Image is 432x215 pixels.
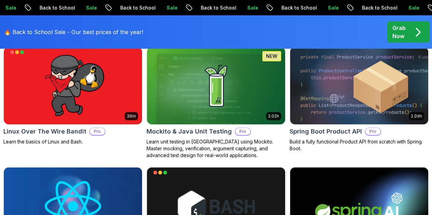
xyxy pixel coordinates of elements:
p: 2.09h [411,113,422,119]
p: Sale [109,4,131,11]
p: Sale [270,4,292,11]
p: Sale [351,4,373,11]
p: Build a fully functional Product API from scratch with Spring Boot. [290,138,429,152]
p: 39m [127,113,136,119]
p: 2.02h [268,113,279,119]
p: Back to School [385,4,431,11]
p: Learn the basics of Linux and Bash. [3,138,142,145]
p: Pro [235,128,250,135]
a: Mockito & Java Unit Testing card2.02hNEWMockito & Java Unit TestingProLearn unit testing in [GEOG... [147,47,285,159]
p: Pro [90,128,105,135]
p: Back to School [62,4,109,11]
a: Linux Over The Wire Bandit card39mLinux Over The Wire BanditProLearn the basics of Linux and Bash. [3,47,142,145]
h2: Spring Boot Product API [290,127,362,136]
p: Back to School [224,4,270,11]
p: Learn unit testing in [GEOGRAPHIC_DATA] using Mockito. Master mocking, verification, argument cap... [147,138,285,159]
p: Sale [190,4,211,11]
img: Linux Over The Wire Bandit card [4,47,142,124]
img: Mockito & Java Unit Testing card [147,47,285,124]
img: Spring Boot Product API card [290,47,428,124]
p: Back to School [304,4,351,11]
p: 🔥 Back to School Sale - Our best prices of the year! [4,28,143,36]
a: Spring Boot Product API card2.09hSpring Boot Product APIProBuild a fully functional Product API f... [290,47,429,152]
p: NEW [266,53,277,60]
p: Back to School [143,4,190,11]
p: Sale [28,4,50,11]
p: Grab Now [392,24,406,40]
h2: Mockito & Java Unit Testing [147,127,232,136]
p: Pro [365,128,380,135]
h2: Linux Over The Wire Bandit [3,127,86,136]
